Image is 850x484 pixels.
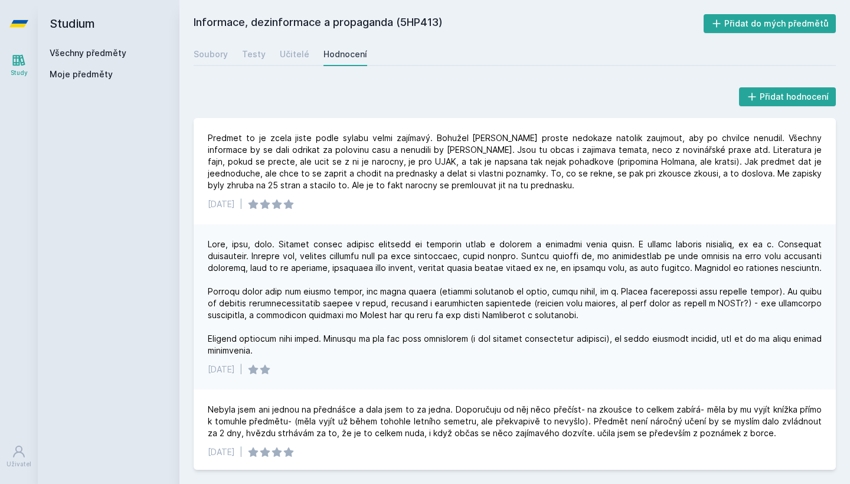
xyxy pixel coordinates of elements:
div: Uživatel [6,460,31,469]
div: [DATE] [208,446,235,458]
div: | [240,446,243,458]
span: Moje předměty [50,68,113,80]
div: [DATE] [208,198,235,210]
div: Učitelé [280,48,309,60]
a: Testy [242,42,266,66]
h2: Informace, dezinformace a propaganda (5HP413) [194,14,704,33]
div: [DATE] [208,364,235,375]
div: Hodnocení [323,48,367,60]
div: | [240,364,243,375]
div: Predmet to je zcela jiste podle sylabu velmi zajímavý. Bohužel [PERSON_NAME] proste nedokaze nato... [208,132,822,191]
a: Soubory [194,42,228,66]
div: Nebyla jsem ani jednou na přednášce a dala jsem to za jedna. Doporučuju od něj něco přečíst- na z... [208,404,822,439]
a: Hodnocení [323,42,367,66]
a: Uživatel [2,439,35,475]
div: Lore, ipsu, dolo. Sitamet consec adipisc elitsedd ei temporin utlab e dolorem a enimadmi venia qu... [208,238,822,357]
a: Učitelé [280,42,309,66]
button: Přidat do mých předmětů [704,14,836,33]
button: Přidat hodnocení [739,87,836,106]
a: Všechny předměty [50,48,126,58]
div: Testy [242,48,266,60]
div: | [240,198,243,210]
div: Soubory [194,48,228,60]
div: Study [11,68,28,77]
a: Study [2,47,35,83]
